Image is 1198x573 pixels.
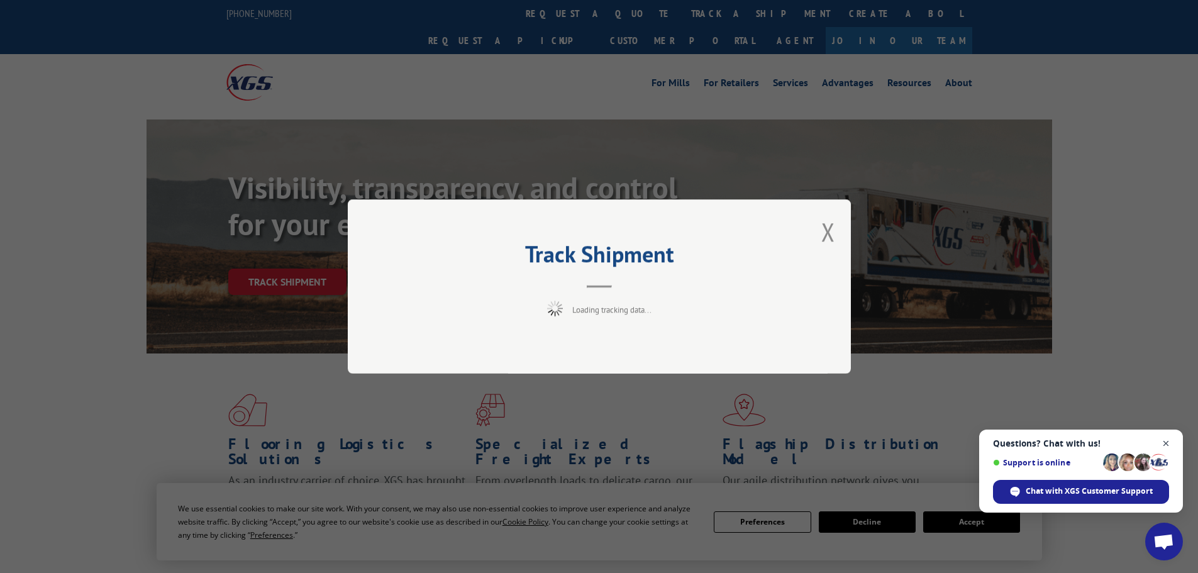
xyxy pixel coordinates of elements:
span: Chat with XGS Customer Support [1026,486,1153,497]
button: Close modal [821,215,835,248]
h2: Track Shipment [411,245,788,269]
div: Chat with XGS Customer Support [993,480,1169,504]
span: Questions? Chat with us! [993,438,1169,448]
div: Open chat [1145,523,1183,560]
span: Loading tracking data... [572,304,652,315]
span: Close chat [1158,436,1174,452]
span: Support is online [993,458,1099,467]
img: xgs-loading [547,301,563,316]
